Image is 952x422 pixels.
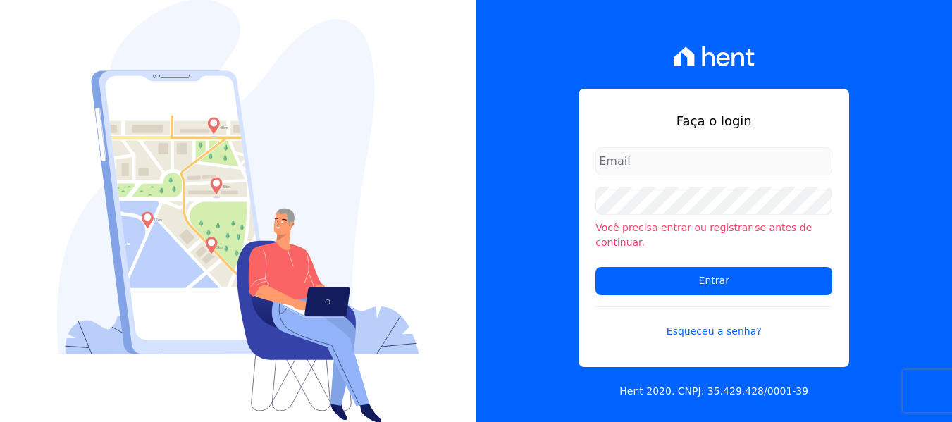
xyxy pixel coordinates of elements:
li: Você precisa entrar ou registrar-se antes de continuar. [595,221,832,250]
input: Email [595,147,832,175]
a: Esqueceu a senha? [595,306,832,339]
input: Entrar [595,267,832,295]
h1: Faça o login [595,111,832,130]
p: Hent 2020. CNPJ: 35.429.428/0001-39 [619,384,808,399]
